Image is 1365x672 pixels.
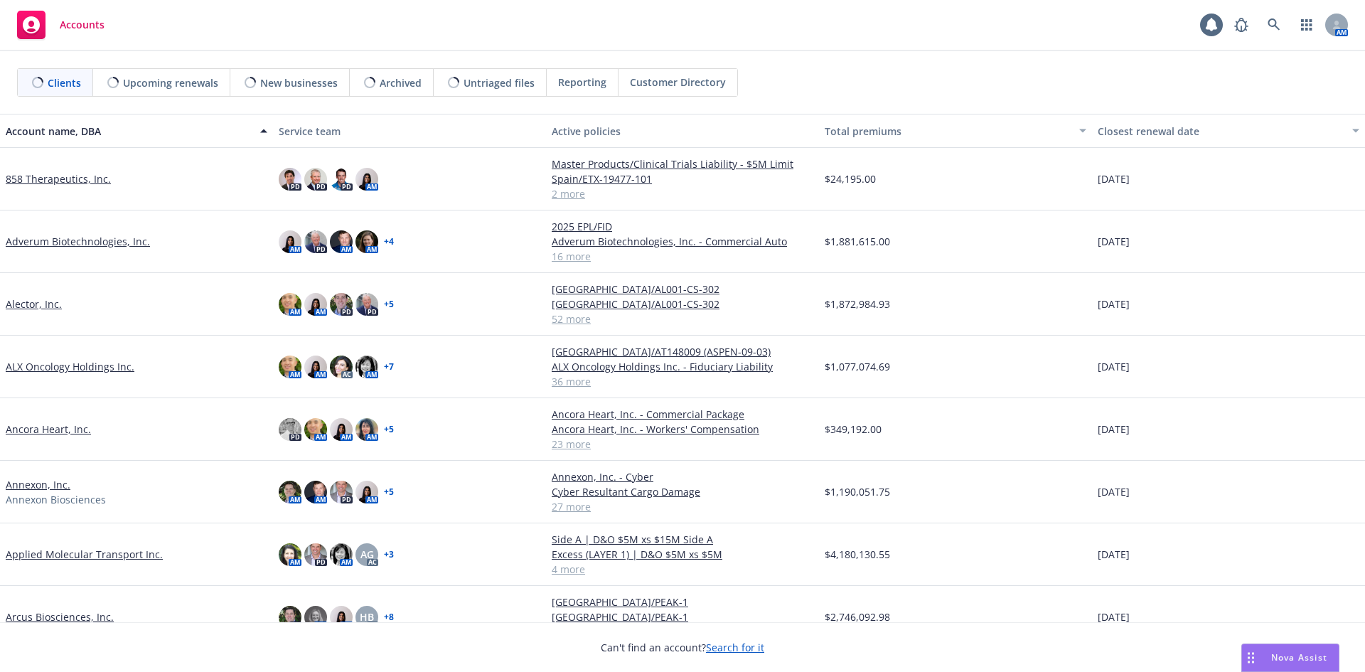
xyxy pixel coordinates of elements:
a: [GEOGRAPHIC_DATA]/AL001-CS-302 [552,282,813,297]
a: 36 more [552,374,813,389]
span: [DATE] [1098,609,1130,624]
span: [DATE] [1098,359,1130,374]
a: 52 more [552,311,813,326]
a: 2 more [552,186,813,201]
span: [DATE] [1098,297,1130,311]
a: [GEOGRAPHIC_DATA]/PEAK-1 [552,609,813,624]
a: + 8 [384,613,394,622]
span: $1,872,984.93 [825,297,890,311]
a: Search for it [706,641,764,654]
span: $349,192.00 [825,422,882,437]
a: 2025 EPL/FID [552,219,813,234]
a: Applied Molecular Transport Inc. [6,547,163,562]
span: AG [360,547,374,562]
span: Can't find an account? [601,640,764,655]
a: [GEOGRAPHIC_DATA]/PEAK-1 [552,594,813,609]
div: Service team [279,124,540,139]
a: + 3 [384,550,394,559]
img: photo [279,168,301,191]
img: photo [304,230,327,253]
img: photo [330,168,353,191]
img: photo [355,230,378,253]
div: Account name, DBA [6,124,252,139]
span: [DATE] [1098,422,1130,437]
span: Annexon Biosciences [6,492,106,507]
img: photo [355,481,378,503]
div: Total premiums [825,124,1071,139]
button: Total premiums [819,114,1092,148]
a: + 5 [384,488,394,496]
span: [DATE] [1098,234,1130,249]
img: photo [330,230,353,253]
span: Clients [48,75,81,90]
span: Customer Directory [630,75,726,90]
a: Ancora Heart, Inc. [6,422,91,437]
button: Active policies [546,114,819,148]
a: + 7 [384,363,394,371]
img: photo [304,168,327,191]
div: Drag to move [1242,644,1260,671]
div: Closest renewal date [1098,124,1344,139]
span: Upcoming renewals [123,75,218,90]
a: Master Products/Clinical Trials Liability - $5M Limit [552,156,813,171]
span: Untriaged files [464,75,535,90]
img: photo [304,481,327,503]
button: Nova Assist [1241,644,1339,672]
a: 16 more [552,249,813,264]
button: Closest renewal date [1092,114,1365,148]
span: $1,077,074.69 [825,359,890,374]
img: photo [355,356,378,378]
a: 4 more [552,562,813,577]
span: [DATE] [1098,484,1130,499]
a: Alector, Inc. [6,297,62,311]
a: Arcus Biosciences, Inc. [6,609,114,624]
img: photo [304,293,327,316]
a: ALX Oncology Holdings Inc. [6,359,134,374]
img: photo [304,606,327,629]
img: photo [279,606,301,629]
a: Report a Bug [1227,11,1256,39]
a: Ancora Heart, Inc. - Commercial Package [552,407,813,422]
a: 858 Therapeutics, Inc. [6,171,111,186]
a: Side A | D&O $5M xs $15M Side A [552,532,813,547]
img: photo [304,418,327,441]
a: Annexon, Inc. [6,477,70,492]
img: photo [355,168,378,191]
a: 27 more [552,499,813,514]
a: + 4 [384,238,394,246]
span: [DATE] [1098,547,1130,562]
span: $24,195.00 [825,171,876,186]
img: photo [279,230,301,253]
span: Reporting [558,75,606,90]
a: [GEOGRAPHIC_DATA]/AL001-CS-302 [552,297,813,311]
span: $4,180,130.55 [825,547,890,562]
a: [GEOGRAPHIC_DATA]/AT148009 (ASPEN-09-03) [552,344,813,359]
div: Active policies [552,124,813,139]
a: Cyber Resultant Cargo Damage [552,484,813,499]
span: $1,881,615.00 [825,234,890,249]
a: + 5 [384,425,394,434]
span: $1,190,051.75 [825,484,890,499]
img: photo [304,543,327,566]
span: Accounts [60,19,105,31]
a: 23 more [552,437,813,452]
button: Service team [273,114,546,148]
span: Archived [380,75,422,90]
img: photo [279,293,301,316]
span: Nova Assist [1271,651,1327,663]
img: photo [330,293,353,316]
a: Adverum Biotechnologies, Inc. [6,234,150,249]
img: photo [304,356,327,378]
img: photo [279,356,301,378]
img: photo [279,418,301,441]
img: photo [330,606,353,629]
img: photo [355,418,378,441]
span: HB [360,609,374,624]
a: + 5 [384,300,394,309]
a: Spain/ETX-19477-101 [552,171,813,186]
